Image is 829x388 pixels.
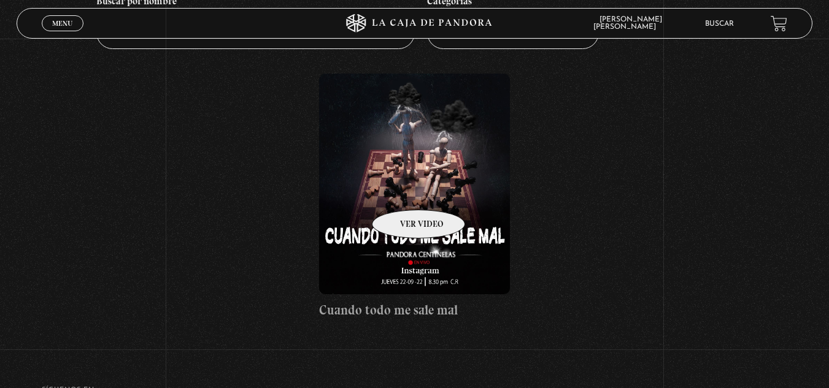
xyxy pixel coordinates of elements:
a: View your shopping cart [771,15,787,31]
span: [PERSON_NAME] [PERSON_NAME] [593,16,668,31]
span: Cerrar [48,29,77,38]
h4: Cuando todo me sale mal [319,300,510,320]
a: Buscar [705,20,734,27]
a: Cuando todo me sale mal [319,74,510,320]
span: Menu [52,20,72,27]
